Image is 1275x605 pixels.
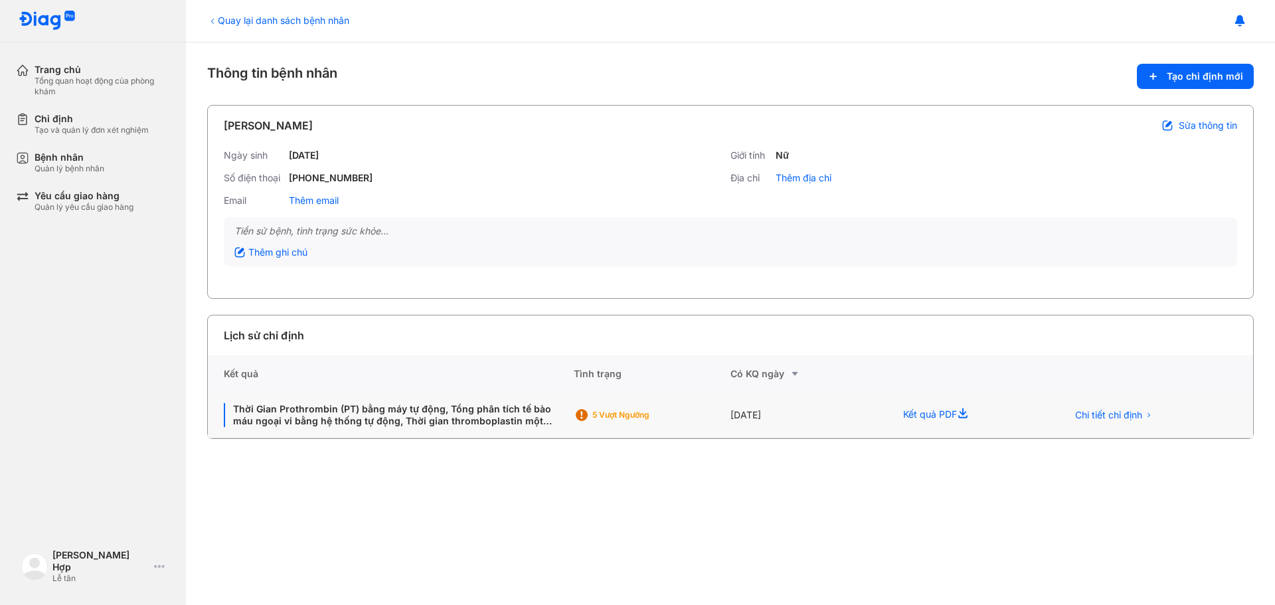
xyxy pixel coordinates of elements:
div: Giới tính [730,149,770,161]
div: Kết quả PDF [887,392,1051,438]
div: Email [224,195,284,207]
div: 5 Vượt ngưỡng [592,410,699,420]
div: Chỉ định [35,113,149,125]
div: Địa chỉ [730,172,770,184]
div: Thời Gian Prothrombin (PT) bằng máy tự động, Tổng phân tích tế bào máu ngoại vi bằng hệ thống tự ... [224,403,558,427]
div: Tiền sử bệnh, tình trạng sức khỏe... [234,225,1227,237]
div: Quản lý bệnh nhân [35,163,104,174]
div: [PERSON_NAME] [224,118,313,133]
span: Sửa thông tin [1179,120,1237,131]
span: Chi tiết chỉ định [1075,409,1142,421]
div: Có KQ ngày [730,366,887,382]
div: [DATE] [289,149,319,161]
div: Quản lý yêu cầu giao hàng [35,202,133,213]
div: [PERSON_NAME] Hợp [52,549,149,573]
button: Chi tiết chỉ định [1067,405,1161,425]
div: Trang chủ [35,64,170,76]
div: Kết quả [208,355,574,392]
div: Tổng quan hoạt động của phòng khám [35,76,170,97]
button: Tạo chỉ định mới [1137,64,1254,89]
div: [DATE] [730,392,887,438]
span: Tạo chỉ định mới [1167,70,1243,82]
div: Yêu cầu giao hàng [35,190,133,202]
div: Quay lại danh sách bệnh nhân [207,13,349,27]
div: Thêm email [289,195,339,207]
div: Tình trạng [574,355,730,392]
div: Ngày sinh [224,149,284,161]
div: Tạo và quản lý đơn xét nghiệm [35,125,149,135]
img: logo [19,11,76,31]
div: Thông tin bệnh nhân [207,64,1254,89]
div: Thêm địa chỉ [776,172,831,184]
div: Lễ tân [52,573,149,584]
div: Nữ [776,149,789,161]
div: Lịch sử chỉ định [224,327,304,343]
div: Thêm ghi chú [234,246,307,258]
div: Bệnh nhân [35,151,104,163]
img: logo [21,553,48,580]
div: [PHONE_NUMBER] [289,172,373,184]
div: Số điện thoại [224,172,284,184]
